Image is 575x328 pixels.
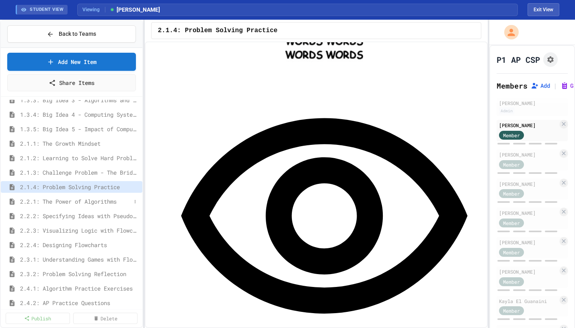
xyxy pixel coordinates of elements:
span: Member [503,132,520,139]
div: Kayla El Guanaini [499,297,558,305]
a: Share Items [7,74,136,91]
span: Member [503,278,520,285]
span: 2.4.1: Algorithm Practice Exercises [20,284,139,293]
span: 2.2.1: The Power of Algorithms [20,197,131,206]
a: Add New Item [7,53,136,71]
span: Member [503,190,520,197]
span: | [553,81,557,91]
div: Admin [499,107,514,114]
button: Back to Teams [7,25,136,43]
div: [PERSON_NAME] [499,268,558,275]
div: [PERSON_NAME] [499,239,558,246]
span: 2.1.4: Problem Solving Practice [20,183,139,191]
span: 2.2.2: Specifying Ideas with Pseudocode [20,212,139,220]
span: 1.3.4: Big Idea 4 - Computing Systems and Networks [20,110,139,119]
span: 2.3.2: Problem Solving Reflection [20,270,139,278]
span: [PERSON_NAME] [109,6,160,14]
span: 1.3.5: Big Idea 5 - Impact of Computing [20,125,139,133]
button: More options [131,198,139,206]
div: My Account [496,23,521,41]
div: [PERSON_NAME] [499,151,558,158]
button: Add [531,82,550,90]
button: Assignment Settings [543,52,558,67]
h1: P1 AP CSP [497,54,540,65]
span: 2.1.2: Learning to Solve Hard Problems [20,154,139,162]
button: Exit student view [528,3,559,16]
span: STUDENT VIEW [30,6,64,13]
span: 2.1.1: The Growth Mindset [20,139,139,148]
span: 2.1.4: Problem Solving Practice [158,26,278,35]
span: Member [503,249,520,256]
div: [PERSON_NAME] [499,99,565,107]
a: Delete [73,313,138,324]
div: [PERSON_NAME] [499,209,558,217]
span: 2.3.1: Understanding Games with Flowcharts [20,255,139,264]
span: Member [503,307,520,314]
span: Back to Teams [59,30,96,38]
span: 2.1.3: Challenge Problem - The Bridge [20,168,139,177]
span: 1.3.3: Big Idea 3 - Algorithms and Programming [20,96,139,104]
div: [PERSON_NAME] [499,180,558,188]
span: Member [503,219,520,227]
span: Viewing [82,6,105,13]
span: 2.4.2: AP Practice Questions [20,299,139,307]
div: [PERSON_NAME] [499,122,558,129]
span: 2.2.4: Designing Flowcharts [20,241,139,249]
span: 2.2.3: Visualizing Logic with Flowcharts [20,226,139,235]
a: Publish [6,313,70,324]
h2: Members [497,80,528,91]
span: Member [503,161,520,168]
